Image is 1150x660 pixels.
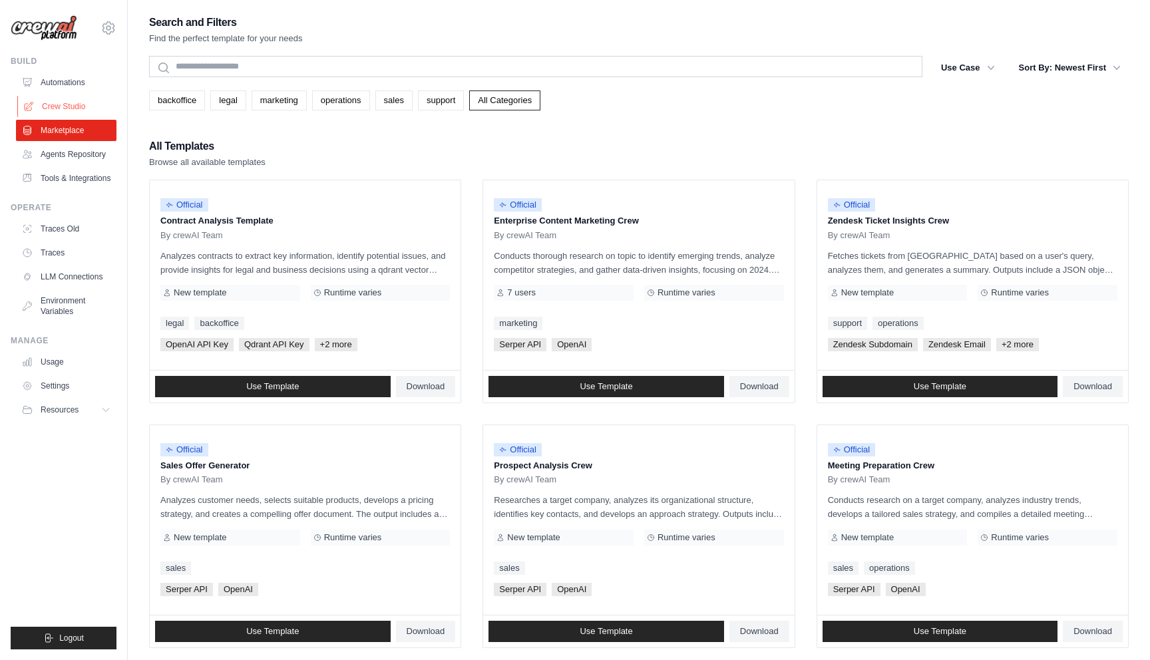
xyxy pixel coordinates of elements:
[407,381,445,392] span: Download
[155,376,391,397] a: Use Template
[160,474,223,485] span: By crewAI Team
[11,335,116,346] div: Manage
[160,583,213,596] span: Serper API
[16,218,116,240] a: Traces Old
[149,32,303,45] p: Find the perfect template for your needs
[1063,376,1123,397] a: Download
[149,90,205,110] a: backoffice
[823,621,1058,642] a: Use Template
[658,532,715,543] span: Runtime varies
[375,90,413,110] a: sales
[11,627,116,649] button: Logout
[324,287,382,298] span: Runtime varies
[174,532,226,543] span: New template
[823,376,1058,397] a: Use Template
[218,583,258,596] span: OpenAI
[59,633,84,643] span: Logout
[16,144,116,165] a: Agents Repository
[488,621,724,642] a: Use Template
[160,562,191,575] a: sales
[160,198,208,212] span: Official
[1073,381,1112,392] span: Download
[16,290,116,322] a: Environment Variables
[494,230,556,241] span: By crewAI Team
[194,317,244,330] a: backoffice
[841,532,894,543] span: New template
[16,168,116,189] a: Tools & Integrations
[16,266,116,287] a: LLM Connections
[494,493,783,521] p: Researches a target company, analyzes its organizational structure, identifies key contacts, and ...
[933,56,1003,80] button: Use Case
[507,287,536,298] span: 7 users
[1011,56,1129,80] button: Sort By: Newest First
[41,405,79,415] span: Resources
[828,317,867,330] a: support
[991,287,1049,298] span: Runtime varies
[828,583,880,596] span: Serper API
[418,90,464,110] a: support
[160,493,450,521] p: Analyzes customer needs, selects suitable products, develops a pricing strategy, and creates a co...
[828,198,876,212] span: Official
[494,583,546,596] span: Serper API
[828,230,890,241] span: By crewAI Team
[396,376,456,397] a: Download
[246,381,299,392] span: Use Template
[828,562,859,575] a: sales
[828,249,1117,277] p: Fetches tickets from [GEOGRAPHIC_DATA] based on a user's query, analyzes them, and generates a su...
[16,399,116,420] button: Resources
[658,287,715,298] span: Runtime varies
[324,532,382,543] span: Runtime varies
[552,338,592,351] span: OpenAI
[469,90,540,110] a: All Categories
[740,626,779,637] span: Download
[740,381,779,392] span: Download
[828,443,876,456] span: Official
[914,381,966,392] span: Use Template
[312,90,370,110] a: operations
[729,621,789,642] a: Download
[494,443,542,456] span: Official
[507,532,560,543] span: New template
[407,626,445,637] span: Download
[210,90,246,110] a: legal
[149,137,266,156] h2: All Templates
[488,376,724,397] a: Use Template
[923,338,991,351] span: Zendesk Email
[11,15,77,41] img: Logo
[174,287,226,298] span: New template
[252,90,307,110] a: marketing
[864,562,915,575] a: operations
[828,474,890,485] span: By crewAI Team
[828,459,1117,472] p: Meeting Preparation Crew
[1073,626,1112,637] span: Download
[239,338,309,351] span: Qdrant API Key
[246,626,299,637] span: Use Template
[991,532,1049,543] span: Runtime varies
[160,214,450,228] p: Contract Analysis Template
[729,376,789,397] a: Download
[1063,621,1123,642] a: Download
[160,459,450,472] p: Sales Offer Generator
[149,156,266,169] p: Browse all available templates
[11,56,116,67] div: Build
[17,96,118,117] a: Crew Studio
[16,351,116,373] a: Usage
[16,72,116,93] a: Automations
[914,626,966,637] span: Use Template
[11,202,116,213] div: Operate
[872,317,924,330] a: operations
[494,474,556,485] span: By crewAI Team
[828,214,1117,228] p: Zendesk Ticket Insights Crew
[160,317,189,330] a: legal
[396,621,456,642] a: Download
[494,562,524,575] a: sales
[494,317,542,330] a: marketing
[580,381,632,392] span: Use Template
[16,375,116,397] a: Settings
[580,626,632,637] span: Use Template
[886,583,926,596] span: OpenAI
[160,443,208,456] span: Official
[155,621,391,642] a: Use Template
[160,230,223,241] span: By crewAI Team
[160,338,234,351] span: OpenAI API Key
